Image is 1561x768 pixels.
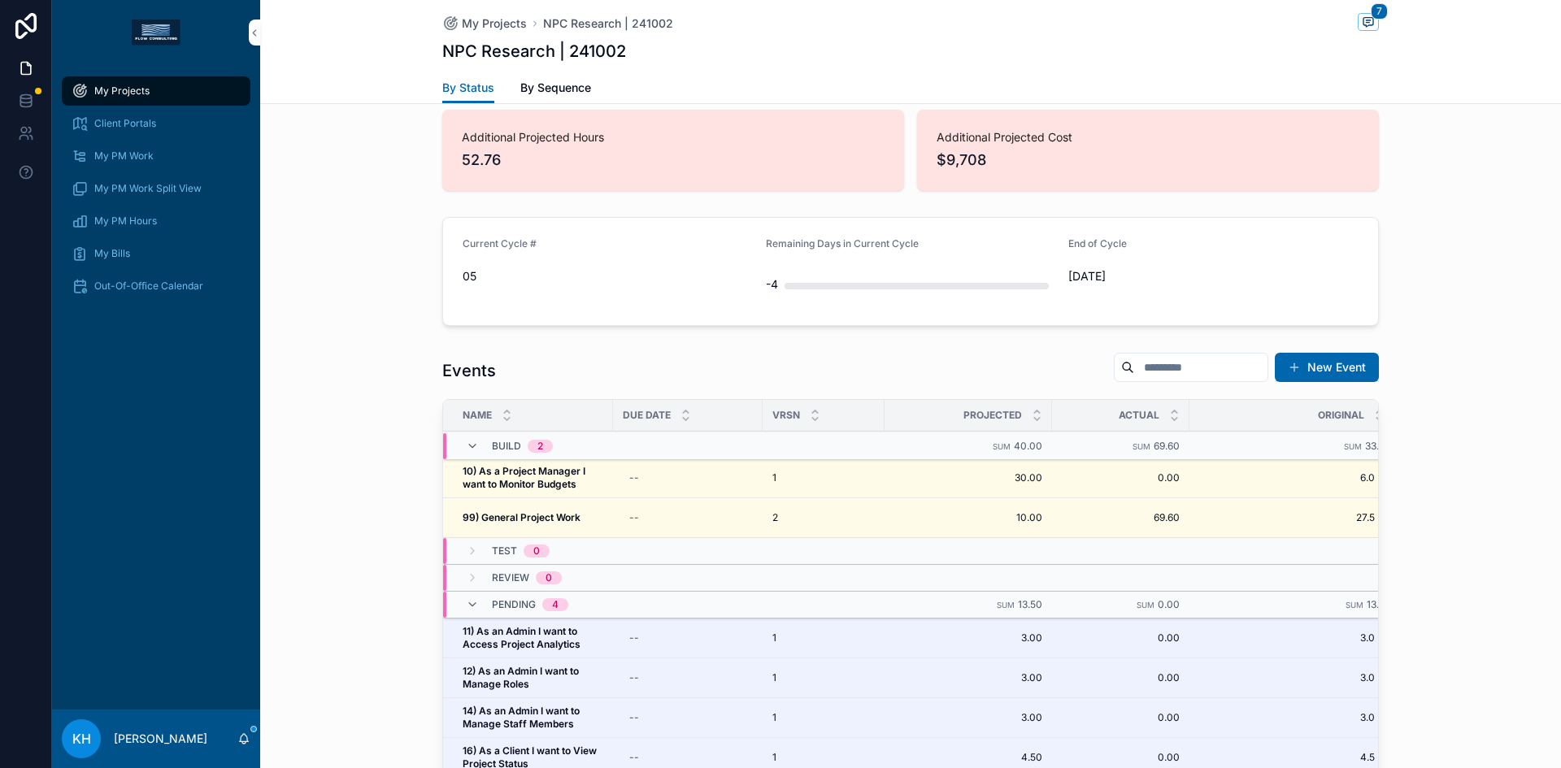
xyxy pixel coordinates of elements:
[1189,631,1375,644] span: 3.0
[772,511,778,524] span: 2
[463,237,537,249] span: Current Cycle #
[772,631,776,644] span: 1
[1062,751,1180,764] a: 0.00
[1358,13,1379,33] button: 7
[1062,471,1180,484] span: 0.00
[463,625,603,651] a: 11) As an Admin I want to Access Project Analytics
[94,215,157,228] span: My PM Hours
[1154,440,1180,452] span: 69.60
[623,465,753,491] a: --
[62,141,250,171] a: My PM Work
[546,571,552,584] div: 0
[1158,598,1180,610] span: 0.00
[552,598,559,611] div: 4
[766,237,919,249] span: Remaining Days in Current Cycle
[772,671,776,684] span: 1
[1189,471,1375,484] a: 6.0
[772,511,875,524] a: 2
[894,711,1042,724] a: 3.00
[62,174,250,203] a: My PM Work Split View
[623,705,753,731] a: --
[94,182,202,195] span: My PM Work Split View
[492,440,521,453] span: Build
[629,631,639,644] div: --
[894,511,1042,524] a: 10.00
[1018,598,1042,610] span: 13.50
[462,15,527,32] span: My Projects
[94,247,130,260] span: My Bills
[772,751,776,764] span: 1
[442,15,527,32] a: My Projects
[492,571,529,584] span: Review
[62,271,250,301] a: Out-Of-Office Calendar
[463,409,492,422] span: Name
[62,239,250,268] a: My Bills
[1137,601,1154,610] small: Sum
[629,511,639,524] div: --
[1365,440,1385,452] span: 33.5
[463,465,588,490] strong: 10) As a Project Manager I want to Monitor Budgets
[1189,711,1375,724] a: 3.0
[1014,440,1042,452] span: 40.00
[1062,711,1180,724] a: 0.00
[520,73,591,106] a: By Sequence
[1189,511,1375,524] a: 27.5
[462,129,885,145] span: Additional Projected Hours
[629,751,639,764] div: --
[52,65,260,322] div: scrollable content
[772,671,875,684] a: 1
[623,665,753,691] a: --
[1371,3,1388,20] span: 7
[629,471,639,484] div: --
[537,440,543,453] div: 2
[463,665,581,690] strong: 12) As an Admin I want to Manage Roles
[894,471,1042,484] a: 30.00
[1367,598,1385,610] span: 13.5
[1318,409,1364,422] span: Original
[1189,751,1375,764] a: 4.5
[463,511,580,523] strong: 99) General Project Work
[114,731,207,747] p: [PERSON_NAME]
[772,471,875,484] a: 1
[463,511,603,524] a: 99) General Project Work
[1346,601,1363,610] small: Sum
[766,268,778,301] div: -4
[462,149,885,171] span: 52.76
[772,751,875,764] a: 1
[1275,353,1379,382] button: New Event
[772,711,776,724] span: 1
[72,729,91,748] span: KH
[1133,442,1150,451] small: Sum
[442,359,496,382] h1: Events
[772,471,776,484] span: 1
[1062,511,1180,524] a: 69.60
[623,505,753,531] a: --
[772,711,875,724] a: 1
[1062,631,1180,644] span: 0.00
[1068,237,1127,249] span: End of Cycle
[463,625,580,650] strong: 11) As an Admin I want to Access Project Analytics
[62,206,250,236] a: My PM Hours
[463,705,603,731] a: 14) As an Admin I want to Manage Staff Members
[94,85,150,98] span: My Projects
[463,465,603,491] a: 10) As a Project Manager I want to Monitor Budgets
[1189,671,1375,684] span: 3.0
[1062,671,1180,684] a: 0.00
[623,625,753,651] a: --
[963,409,1022,422] span: Projected
[894,631,1042,644] a: 3.00
[94,150,154,163] span: My PM Work
[629,711,639,724] div: --
[533,545,540,558] div: 0
[1068,268,1359,284] span: [DATE]
[629,671,639,684] div: --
